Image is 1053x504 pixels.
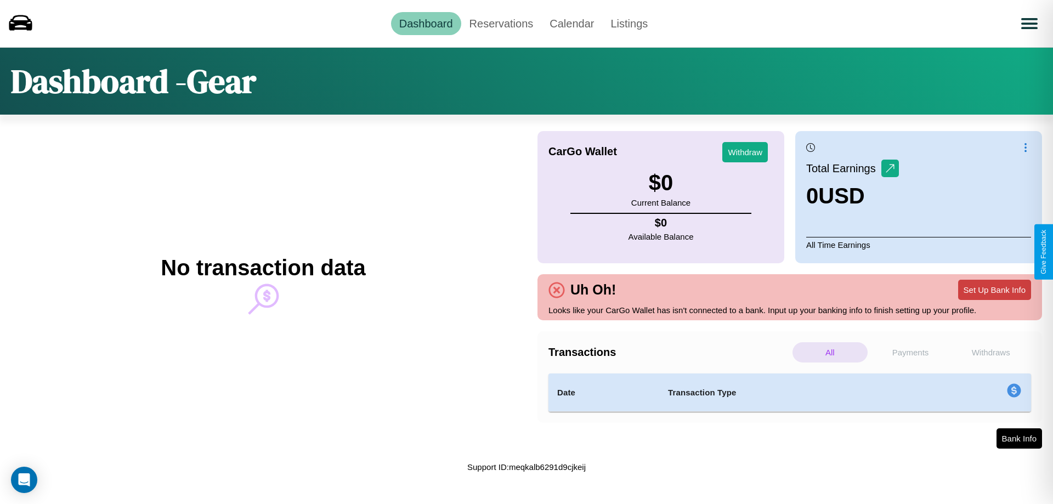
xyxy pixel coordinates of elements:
[11,59,256,104] h1: Dashboard - Gear
[629,229,694,244] p: Available Balance
[997,428,1042,449] button: Bank Info
[467,460,586,474] p: Support ID: meqkalb6291d9cjkeij
[548,303,1031,318] p: Looks like your CarGo Wallet has isn't connected to a bank. Input up your banking info to finish ...
[602,12,656,35] a: Listings
[461,12,542,35] a: Reservations
[1040,230,1048,274] div: Give Feedback
[161,256,365,280] h2: No transaction data
[541,12,602,35] a: Calendar
[958,280,1031,300] button: Set Up Bank Info
[953,342,1028,363] p: Withdraws
[873,342,948,363] p: Payments
[722,142,768,162] button: Withdraw
[548,145,617,158] h4: CarGo Wallet
[548,346,790,359] h4: Transactions
[806,237,1031,252] p: All Time Earnings
[792,342,868,363] p: All
[629,217,694,229] h4: $ 0
[1014,8,1045,39] button: Open menu
[806,158,881,178] p: Total Earnings
[548,373,1031,412] table: simple table
[631,195,690,210] p: Current Balance
[557,386,650,399] h4: Date
[631,171,690,195] h3: $ 0
[565,282,621,298] h4: Uh Oh!
[668,386,917,399] h4: Transaction Type
[391,12,461,35] a: Dashboard
[11,467,37,493] div: Open Intercom Messenger
[806,184,899,208] h3: 0 USD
